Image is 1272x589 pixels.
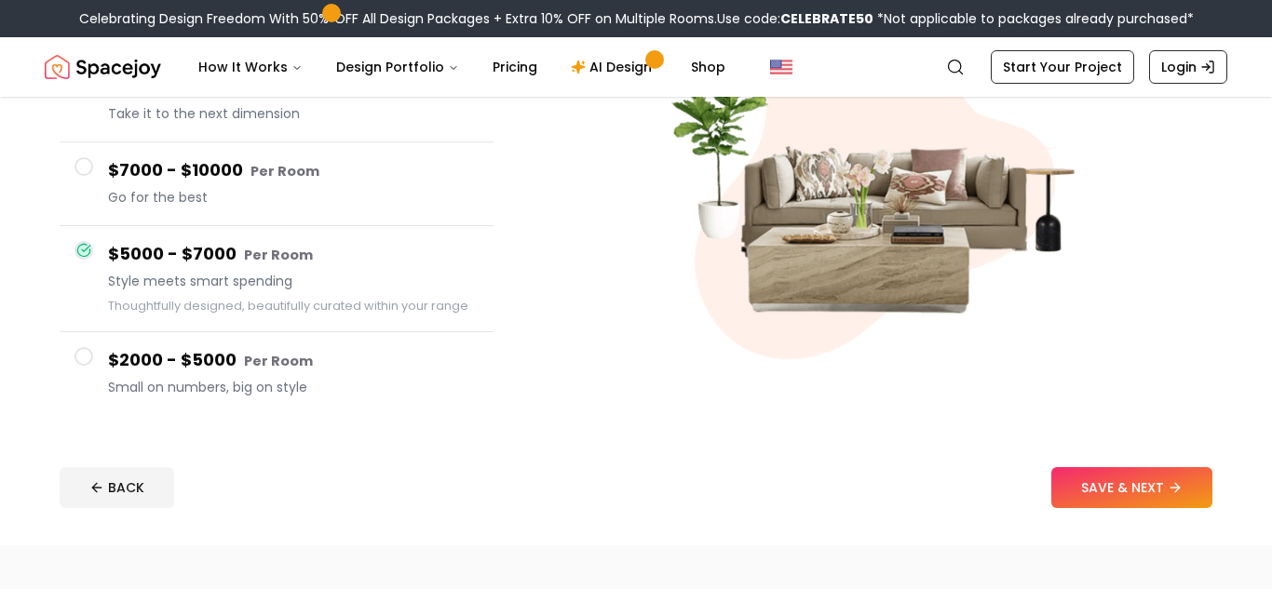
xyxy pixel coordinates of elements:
[244,246,313,264] small: Per Room
[1149,50,1227,84] a: Login
[873,9,1194,28] span: *Not applicable to packages already purchased*
[60,59,494,142] button: $10000 - $15000 Per RoomTake it to the next dimension
[45,48,161,86] img: Spacejoy Logo
[1051,467,1212,508] button: SAVE & NEXT
[108,188,479,207] span: Go for the best
[183,48,740,86] nav: Main
[244,352,313,370] small: Per Room
[478,48,552,86] a: Pricing
[108,104,479,123] span: Take it to the next dimension
[108,157,479,184] h4: $7000 - $10000
[60,142,494,226] button: $7000 - $10000 Per RoomGo for the best
[321,48,474,86] button: Design Portfolio
[676,48,740,86] a: Shop
[780,9,873,28] b: CELEBRATE50
[45,37,1227,97] nav: Global
[60,332,494,415] button: $2000 - $5000 Per RoomSmall on numbers, big on style
[60,226,494,332] button: $5000 - $7000 Per RoomStyle meets smart spendingThoughtfully designed, beautifully curated within...
[108,347,479,374] h4: $2000 - $5000
[108,272,479,290] span: Style meets smart spending
[183,48,318,86] button: How It Works
[79,9,1194,28] div: Celebrating Design Freedom With 50% OFF All Design Packages + Extra 10% OFF on Multiple Rooms.
[770,56,792,78] img: United States
[108,241,479,268] h4: $5000 - $7000
[250,162,319,181] small: Per Room
[108,298,468,314] small: Thoughtfully designed, beautifully curated within your range
[45,48,161,86] a: Spacejoy
[60,467,174,508] button: BACK
[991,50,1134,84] a: Start Your Project
[717,9,873,28] span: Use code:
[108,378,479,396] span: Small on numbers, big on style
[556,48,672,86] a: AI Design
